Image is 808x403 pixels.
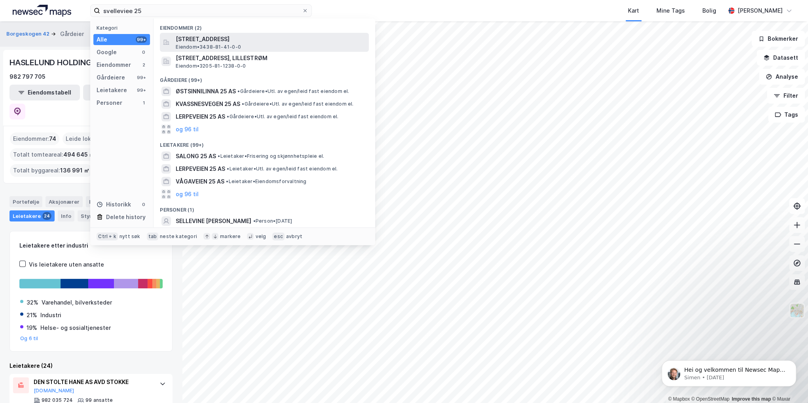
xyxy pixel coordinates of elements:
[767,88,805,104] button: Filter
[63,150,95,159] span: 494 645 ㎡
[237,88,240,94] span: •
[176,112,225,121] span: LERPEVEIEN 25 AS
[97,47,117,57] div: Google
[227,114,338,120] span: Gårdeiere • Utl. av egen/leid fast eiendom el.
[34,388,74,394] button: [DOMAIN_NAME]
[60,166,89,175] span: 136 991 ㎡
[10,164,93,177] div: Totalt byggareal :
[176,99,240,109] span: KVASSNESVEGEN 25 AS
[220,233,241,240] div: markere
[40,310,61,320] div: Industri
[46,196,83,207] div: Aksjonærer
[97,85,127,95] div: Leietakere
[100,5,302,17] input: Søk på adresse, matrikkel, gårdeiere, leietakere eller personer
[160,233,197,240] div: neste kategori
[691,396,730,402] a: OpenStreetMap
[218,153,324,159] span: Leietaker • Frisering og skjønnhetspleie el.
[140,62,147,68] div: 2
[97,25,150,31] div: Kategori
[27,323,37,333] div: 19%
[789,303,804,318] img: Z
[6,30,51,38] button: Borgeskogen 42
[176,63,246,69] span: Eiendom • 3205-81-1238-0-0
[176,44,241,50] span: Eiendom • 3438-81-41-0-0
[97,35,107,44] div: Alle
[237,88,349,95] span: Gårdeiere • Utl. av egen/leid fast eiendom el.
[9,85,80,100] button: Eiendomstabell
[253,218,255,224] span: •
[10,132,59,145] div: Eiendommer :
[227,114,229,119] span: •
[106,212,146,222] div: Delete history
[176,53,366,63] span: [STREET_ADDRESS], LILLESTRØM
[242,101,353,107] span: Gårdeiere • Utl. av egen/leid fast eiendom el.
[9,361,173,371] div: Leietakere (24)
[176,189,199,199] button: og 96 til
[27,298,38,307] div: 32%
[242,101,244,107] span: •
[147,233,159,240] div: tab
[732,396,771,402] a: Improve this map
[154,201,375,215] div: Personer (1)
[136,74,147,81] div: 99+
[13,5,71,17] img: logo.a4113a55bc3d86da70a041830d287a7e.svg
[154,71,375,85] div: Gårdeiere (99+)
[751,31,805,47] button: Bokmerker
[218,153,220,159] span: •
[97,60,131,70] div: Eiendommer
[176,34,366,44] span: [STREET_ADDRESS]
[97,233,118,240] div: Ctrl + k
[97,73,125,82] div: Gårdeiere
[20,335,38,342] button: Og 6 til
[176,177,224,186] span: VÅGAVEIEN 25 AS
[176,216,251,226] span: SELLEVINE [PERSON_NAME]
[154,19,375,33] div: Eiendommer (2)
[757,50,805,66] button: Datasett
[97,98,122,108] div: Personer
[9,210,55,221] div: Leietakere
[97,200,131,209] div: Historikk
[286,233,302,240] div: avbryt
[628,6,639,15] div: Kart
[86,196,135,207] div: Eiendommer
[656,6,685,15] div: Mine Tags
[9,72,46,81] div: 982 797 705
[176,125,199,134] button: og 96 til
[668,396,690,402] a: Mapbox
[78,210,110,221] div: Styret
[49,134,56,144] span: 74
[60,29,84,39] div: Gårdeier
[176,87,236,96] span: ØSTSINNILINNA 25 AS
[42,212,51,220] div: 24
[58,210,74,221] div: Info
[42,298,112,307] div: Varehandel, bilverksteder
[140,49,147,55] div: 0
[140,201,147,208] div: 0
[19,241,163,250] div: Leietakere etter industri
[253,218,292,224] span: Person • [DATE]
[226,178,228,184] span: •
[29,260,104,269] div: Vis leietakere uten ansatte
[227,166,229,172] span: •
[83,85,154,100] button: Leietakertabell
[9,56,106,69] div: HASLELUND HOLDING AS
[227,166,338,172] span: Leietaker • Utl. av egen/leid fast eiendom el.
[27,310,37,320] div: 21%
[34,377,152,387] div: DEN STOLTE HANE AS AVD STOKKE
[272,233,285,240] div: esc
[140,100,147,106] div: 1
[136,36,147,43] div: 99+
[176,151,216,161] span: SALONG 25 AS
[176,164,225,174] span: LERPEVEIEN 25 AS
[768,107,805,123] button: Tags
[255,233,266,240] div: velg
[10,148,98,161] div: Totalt tomteareal :
[702,6,716,15] div: Bolig
[650,344,808,399] iframe: Intercom notifications message
[738,6,783,15] div: [PERSON_NAME]
[9,196,42,207] div: Portefølje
